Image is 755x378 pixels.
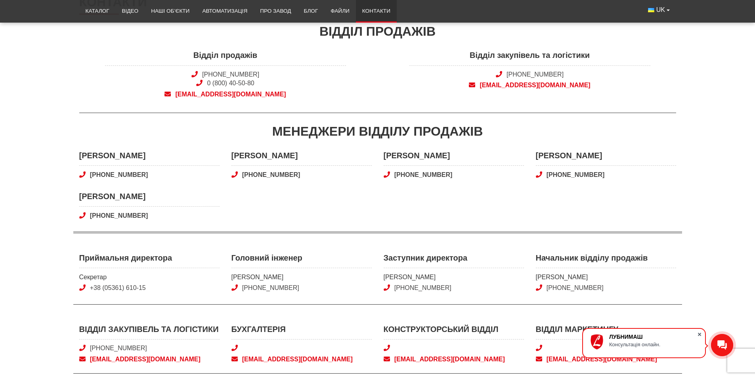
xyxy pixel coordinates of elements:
[384,171,524,179] a: [PHONE_NUMBER]
[536,150,676,166] span: [PERSON_NAME]
[536,171,676,179] a: [PHONE_NUMBER]
[231,171,372,179] a: [PHONE_NUMBER]
[79,191,220,207] span: [PERSON_NAME]
[79,252,220,268] span: Приймальня директора
[79,355,220,364] a: [EMAIL_ADDRESS][DOMAIN_NAME]
[79,123,676,140] div: Менеджери відділу продажів
[297,2,324,20] a: Блог
[536,324,676,340] span: Відділ маркетингу
[394,284,451,291] a: [PHONE_NUMBER]
[356,2,397,20] a: Контакти
[79,2,116,20] a: Каталог
[231,324,372,340] span: Бухгалтерія
[79,23,676,40] div: Відділ продажів
[536,355,676,364] a: [EMAIL_ADDRESS][DOMAIN_NAME]
[409,81,650,90] a: [EMAIL_ADDRESS][DOMAIN_NAME]
[105,50,346,65] span: Відділ продажів
[202,71,259,78] a: [PHONE_NUMBER]
[384,355,524,364] a: [EMAIL_ADDRESS][DOMAIN_NAME]
[409,50,650,65] span: Відділ закупівель та логістики
[79,211,220,220] a: [PHONE_NUMBER]
[609,342,697,347] div: Консультація онлайн.
[242,284,299,291] a: [PHONE_NUMBER]
[536,273,676,282] span: [PERSON_NAME]
[231,252,372,268] span: Головний інженер
[79,324,220,340] span: Відділ закупівель та логістики
[79,273,220,282] span: Секретар
[324,2,356,20] a: Файли
[105,90,346,99] a: [EMAIL_ADDRESS][DOMAIN_NAME]
[609,334,697,340] div: ЛУБНИМАШ
[145,2,196,20] a: Наші об’єкти
[231,150,372,166] span: [PERSON_NAME]
[90,345,147,351] a: [PHONE_NUMBER]
[384,273,524,282] span: [PERSON_NAME]
[79,171,220,179] a: [PHONE_NUMBER]
[79,150,220,166] span: [PERSON_NAME]
[536,252,676,268] span: Начальник відділу продажів
[384,324,524,340] span: Конструкторський відділ
[507,71,564,78] a: [PHONE_NUMBER]
[231,273,372,282] span: [PERSON_NAME]
[196,2,254,20] a: Автоматизація
[207,80,254,86] a: 0 (800) 40-50-80
[642,2,676,17] button: UK
[656,6,665,14] span: UK
[384,252,524,268] span: Заступник директора
[254,2,297,20] a: Про завод
[90,284,146,291] a: +38 (05361) 610-15
[547,284,604,291] a: [PHONE_NUMBER]
[648,8,654,12] img: Українська
[384,150,524,166] span: [PERSON_NAME]
[116,2,145,20] a: Відео
[231,355,372,364] a: [EMAIL_ADDRESS][DOMAIN_NAME]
